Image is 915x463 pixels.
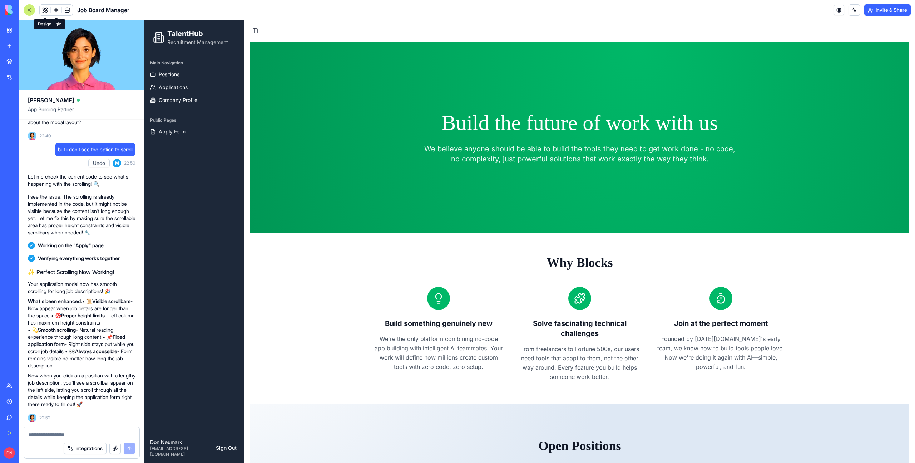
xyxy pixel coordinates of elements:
[58,146,133,153] span: but i don't see the option to scroll
[77,6,129,14] span: Job Board Manager
[28,281,135,295] p: Your application modal now has smooth scrolling for long job descriptions! 🎉
[143,235,728,250] h2: Why Blocks
[511,298,641,308] h3: Join at the perfect moment
[229,314,359,351] p: We're the only platform combining no-code app building with intelligent AI teammates. Your work w...
[23,19,84,26] p: Recruitment Management
[3,74,97,86] a: Company Profile
[3,49,97,60] a: Positions
[371,324,500,361] p: From freelancers to Fortune 500s, our users need tools that adapt to them, not the other way arou...
[28,173,135,187] p: Let me check the current code to see what's happening with the scrolling! 🔍
[3,106,97,117] a: Apply Form
[75,348,117,354] strong: Always accessible
[28,96,74,104] span: [PERSON_NAME]
[5,5,49,15] img: logo
[143,90,728,115] h1: Build the future of work with us
[14,64,43,71] span: Applications
[28,414,36,422] img: Ella_00000_wcx2te.png
[70,422,94,434] button: Sign Out
[39,133,51,139] span: 22:40
[113,159,121,167] span: M
[34,19,56,29] div: Design
[28,193,135,236] p: I see the issue! The scrolling is already implemented in the code, but it might not be visible be...
[38,242,104,249] span: Working on the "Apply" page
[6,426,70,437] p: [EMAIL_ADDRESS][DOMAIN_NAME]
[23,9,84,19] h1: TalentHub
[864,4,911,16] button: Invite & Share
[38,255,120,262] span: Verifying everything works together
[143,419,728,433] h2: Open Positions
[61,312,105,318] strong: Proper height limits
[14,77,53,84] span: Company Profile
[28,132,36,140] img: Ella_00000_wcx2te.png
[28,298,135,369] p: • 📜 - Now appear when job details are longer than the space • 🎯 - Left column has maximum height ...
[28,298,82,304] strong: What's been enhanced:
[124,160,135,166] span: 22:50
[275,124,595,144] p: We believe anyone should be able to build the tools they need to get work done - no code, no comp...
[14,108,41,115] span: Apply Form
[3,62,97,73] a: Applications
[6,419,70,426] p: Don Neumark
[28,268,135,276] h2: ✨ Perfect Scrolling Now Working!
[229,298,359,308] h3: Build something genuinely new
[92,298,130,304] strong: Visible scrollbars
[88,159,110,167] button: Undo
[511,314,641,351] p: Founded by [DATE][DOMAIN_NAME]'s early team, we know how to build tools people love. Now we're do...
[39,415,50,421] span: 22:52
[4,447,15,459] span: DN
[3,37,97,49] div: Main Navigation
[3,94,97,106] div: Public Pages
[371,298,500,318] h3: Solve fascinating technical challenges
[38,327,76,333] strong: Smooth scrolling
[46,19,65,29] div: Logic
[64,443,107,454] button: Integrations
[14,51,35,58] span: Positions
[28,372,135,408] p: Now when you click on a position with a lengthy job description, you'll see a scrollbar appear on...
[28,106,135,119] span: App Building Partner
